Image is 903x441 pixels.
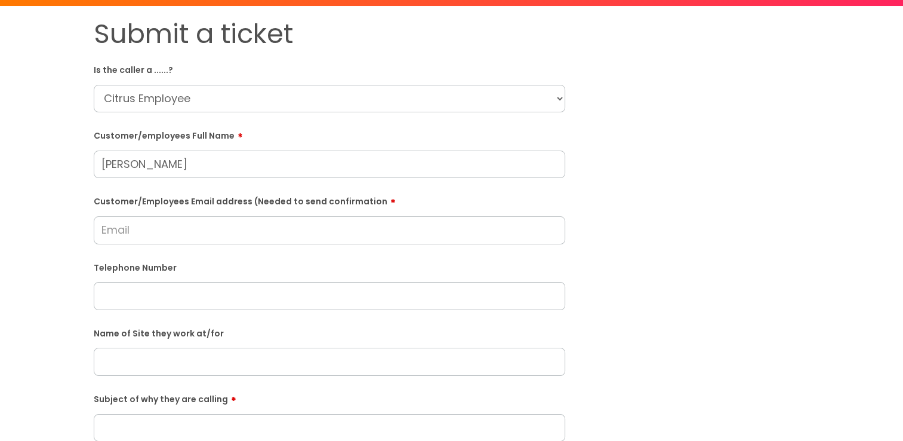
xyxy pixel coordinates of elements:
label: Customer/employees Full Name [94,127,565,141]
label: Name of Site they work at/for [94,326,565,339]
input: Email [94,216,565,244]
label: Telephone Number [94,261,565,273]
h1: Submit a ticket [94,18,565,50]
label: Subject of why they are calling [94,390,565,405]
label: Is the caller a ......? [94,63,565,75]
label: Customer/Employees Email address (Needed to send confirmation [94,192,565,207]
